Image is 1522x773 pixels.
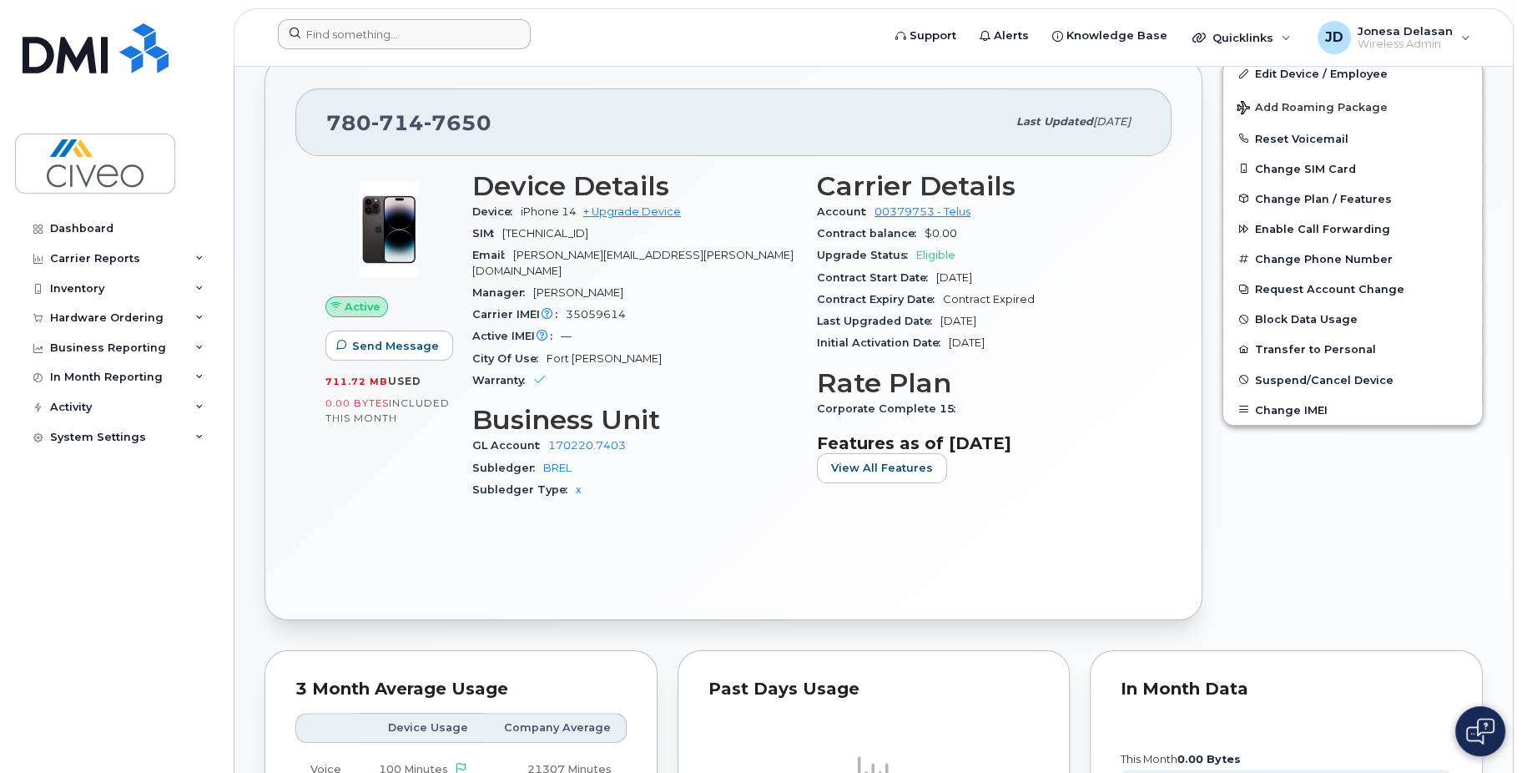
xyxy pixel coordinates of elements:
[1223,184,1482,214] button: Change Plan / Features
[1223,214,1482,244] button: Enable Call Forwarding
[424,110,491,135] span: 7650
[1255,223,1390,235] span: Enable Call Forwarding
[325,331,453,361] button: Send Message
[817,293,943,306] span: Contract Expiry Date
[502,227,588,240] span: [TECHNICAL_ID]
[472,439,548,452] span: GL Account
[295,681,627,698] div: 3 Month Average Usage
[1223,58,1482,88] a: Edit Device / Employee
[521,205,577,218] span: iPhone 14
[1120,753,1241,765] text: this month
[483,713,627,743] th: Company Average
[817,368,1141,398] h3: Rate Plan
[874,205,970,218] a: 00379753 - Telus
[371,110,424,135] span: 714
[1181,21,1303,54] div: Quicklinks
[1212,31,1273,44] span: Quicklinks
[1255,192,1392,205] span: Change Plan / Features
[817,227,925,240] span: Contract balance
[1223,334,1482,364] button: Transfer to Personal
[548,439,626,452] a: 170220.7403
[472,352,547,365] span: City Of Use
[472,330,561,342] span: Active IMEI
[1223,154,1482,184] button: Change SIM Card
[1041,19,1179,53] a: Knowledge Base
[472,374,533,386] span: Warranty
[817,336,949,349] span: Initial Activation Date
[472,249,513,261] span: Email
[472,405,797,435] h3: Business Unit
[566,308,626,321] span: 35059614
[576,483,582,496] a: x
[325,397,450,424] span: included this month
[817,453,947,483] button: View All Features
[940,315,976,327] span: [DATE]
[1223,304,1482,334] button: Block Data Usage
[359,713,483,743] th: Device Usage
[472,171,797,201] h3: Device Details
[817,249,916,261] span: Upgrade Status
[472,462,543,474] span: Subledger
[943,293,1035,306] span: Contract Expired
[1177,753,1241,765] tspan: 0.00 Bytes
[472,308,566,321] span: Carrier IMEI
[1466,718,1494,745] img: Open chat
[1121,681,1452,698] div: In Month Data
[916,249,955,261] span: Eligible
[388,375,421,387] span: used
[1066,28,1167,44] span: Knowledge Base
[325,397,389,409] span: 0.00 Bytes
[1255,373,1393,386] span: Suspend/Cancel Device
[472,286,533,299] span: Manager
[1358,38,1453,51] span: Wireless Admin
[1223,395,1482,425] button: Change IMEI
[547,352,662,365] span: Fort [PERSON_NAME]
[817,433,1141,453] h3: Features as of [DATE]
[472,227,502,240] span: SIM
[817,171,1141,201] h3: Carrier Details
[1358,24,1453,38] span: Jonesa Delasan
[1223,124,1482,154] button: Reset Voicemail
[1325,28,1343,48] span: JD
[925,227,957,240] span: $0.00
[472,249,794,276] span: [PERSON_NAME][EMAIL_ADDRESS][PERSON_NAME][DOMAIN_NAME]
[583,205,681,218] a: + Upgrade Device
[884,19,968,53] a: Support
[1223,274,1482,304] button: Request Account Change
[994,28,1029,44] span: Alerts
[910,28,956,44] span: Support
[561,330,572,342] span: —
[817,402,964,415] span: Corporate Complete 15
[817,315,940,327] span: Last Upgraded Date
[326,110,491,135] span: 780
[968,19,1041,53] a: Alerts
[345,299,380,315] span: Active
[352,338,439,354] span: Send Message
[949,336,985,349] span: [DATE]
[1306,21,1482,54] div: Jonesa Delasan
[1223,365,1482,395] button: Suspend/Cancel Device
[936,271,972,284] span: [DATE]
[278,19,531,49] input: Find something...
[1093,115,1131,128] span: [DATE]
[472,205,521,218] span: Device
[325,376,388,387] span: 711.72 MB
[817,205,874,218] span: Account
[1223,89,1482,124] button: Add Roaming Package
[543,462,572,474] a: BREL
[1016,115,1093,128] span: Last updated
[1223,244,1482,274] button: Change Phone Number
[472,483,576,496] span: Subledger Type
[1237,101,1388,117] span: Add Roaming Package
[817,271,936,284] span: Contract Start Date
[831,460,933,476] span: View All Features
[533,286,623,299] span: [PERSON_NAME]
[708,681,1040,698] div: Past Days Usage
[339,179,439,280] img: image20231002-3703462-njx0qo.jpeg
